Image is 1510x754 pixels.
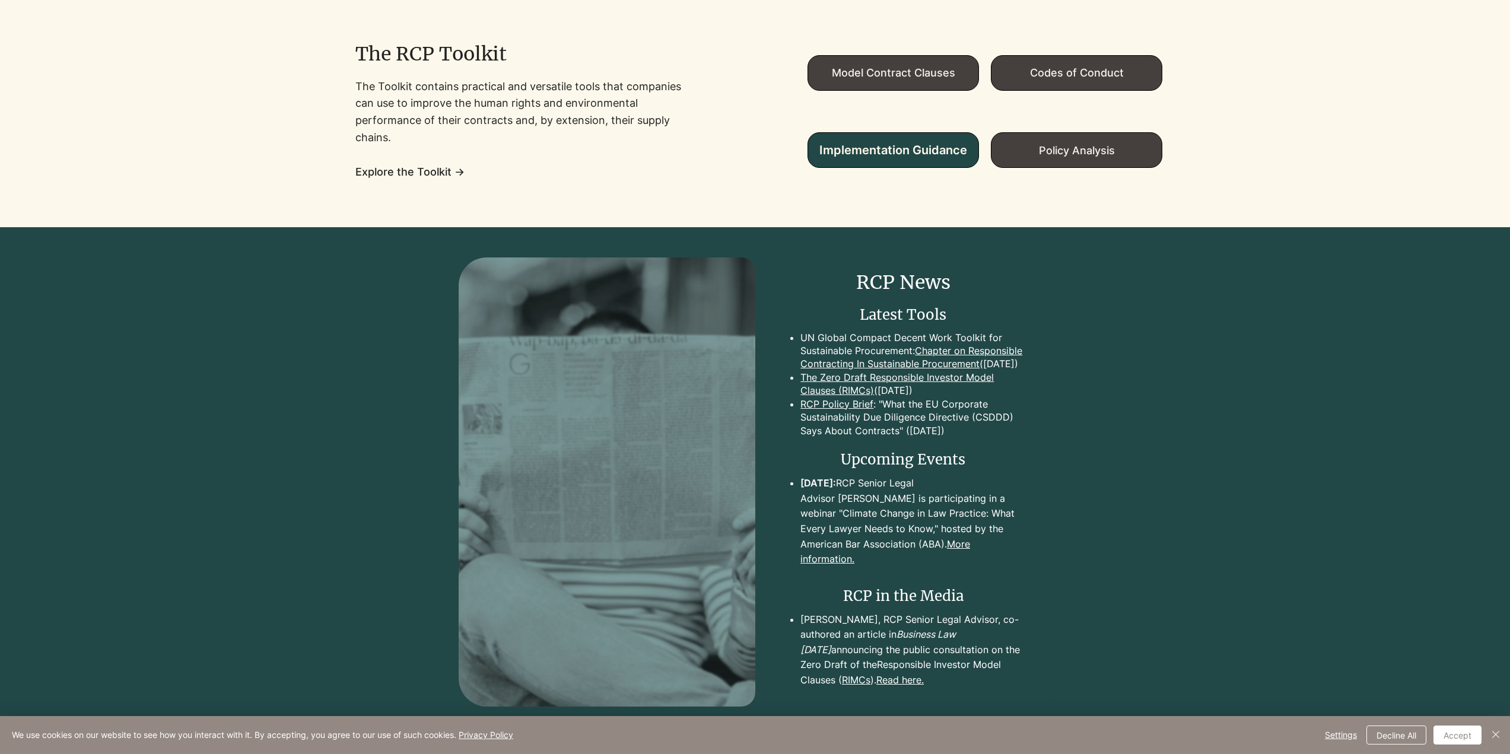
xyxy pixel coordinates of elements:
[842,674,870,686] a: RIMCs
[800,628,956,656] span: Business Law [DATE]
[991,55,1162,91] a: Codes of Conduct
[459,730,513,740] a: Privacy Policy
[800,331,1023,371] p: UN Global Compact Decent Work Toolkit for Sustainable Procurement: ([DATE])
[800,477,1015,549] a: [DATE]:RCP Senior Legal Advisor [PERSON_NAME] is participating in a webinar "Climate Change in La...
[459,257,755,707] img: Image by Roman Kraft
[1030,66,1124,79] span: Codes of Conduct
[783,586,1023,606] h2: RCP in the Media
[876,674,924,686] a: Read here.
[870,674,876,686] a: ).
[800,371,1023,397] p: (
[991,132,1162,168] a: Policy Analysis
[808,132,979,168] a: Implementation Guidance
[800,477,836,489] span: [DATE]:
[800,398,873,410] a: RCP Policy Brief
[808,55,979,91] a: Model Contract Clauses
[819,143,967,157] span: Implementation Guidance
[355,42,611,66] h2: The RCP Toolkit
[800,658,1001,686] a: Responsible Investor Model Clauses (
[783,450,1023,470] h2: Upcoming Events
[832,66,955,79] span: Model Contract Clauses
[1039,144,1115,157] span: Policy Analysis
[800,398,1013,437] a: : "What the EU Corporate Sustainability Due Diligence Directive (CSDDD) Says About Contracts" ([D...
[800,371,994,396] a: The Zero Draft Responsible Investor Model Clauses (RIMCs)
[1366,726,1426,745] button: Decline All
[355,166,465,178] a: Explore the Toolkit →
[784,305,1023,325] h3: Latest Tools
[784,269,1023,296] h2: RCP News
[909,384,913,396] a: )
[800,345,1022,370] a: Chapter on Responsible Contracting In Sustainable Procurement
[878,384,909,396] a: [DATE]
[1489,726,1503,745] button: Close
[800,612,1023,688] p: [PERSON_NAME], RCP Senior Legal Advisor, co-authored an article in announcing the public consulta...
[355,78,695,147] p: The Toolkit contains practical and versatile tools that companies can use to improve the human ri...
[1489,727,1503,742] img: Close
[1325,726,1357,744] span: Settings
[12,730,513,740] span: We use cookies on our website to see how you interact with it. By accepting, you agree to our use...
[1433,726,1482,745] button: Accept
